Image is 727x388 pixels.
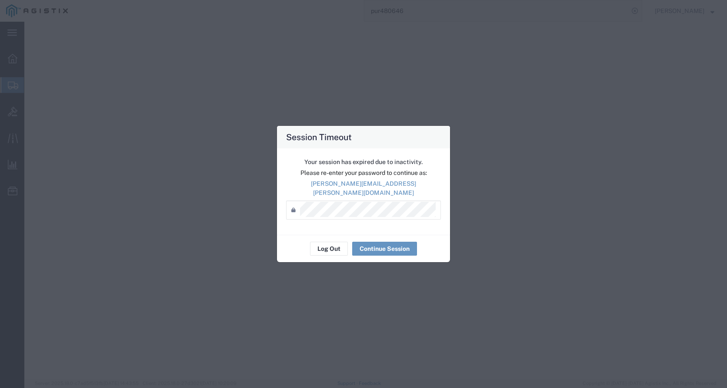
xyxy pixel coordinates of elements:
[286,168,441,178] p: Please re-enter your password to continue as:
[286,131,352,143] h4: Session Timeout
[310,242,348,256] button: Log Out
[286,158,441,167] p: Your session has expired due to inactivity.
[352,242,417,256] button: Continue Session
[286,179,441,197] p: [PERSON_NAME][EMAIL_ADDRESS][PERSON_NAME][DOMAIN_NAME]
